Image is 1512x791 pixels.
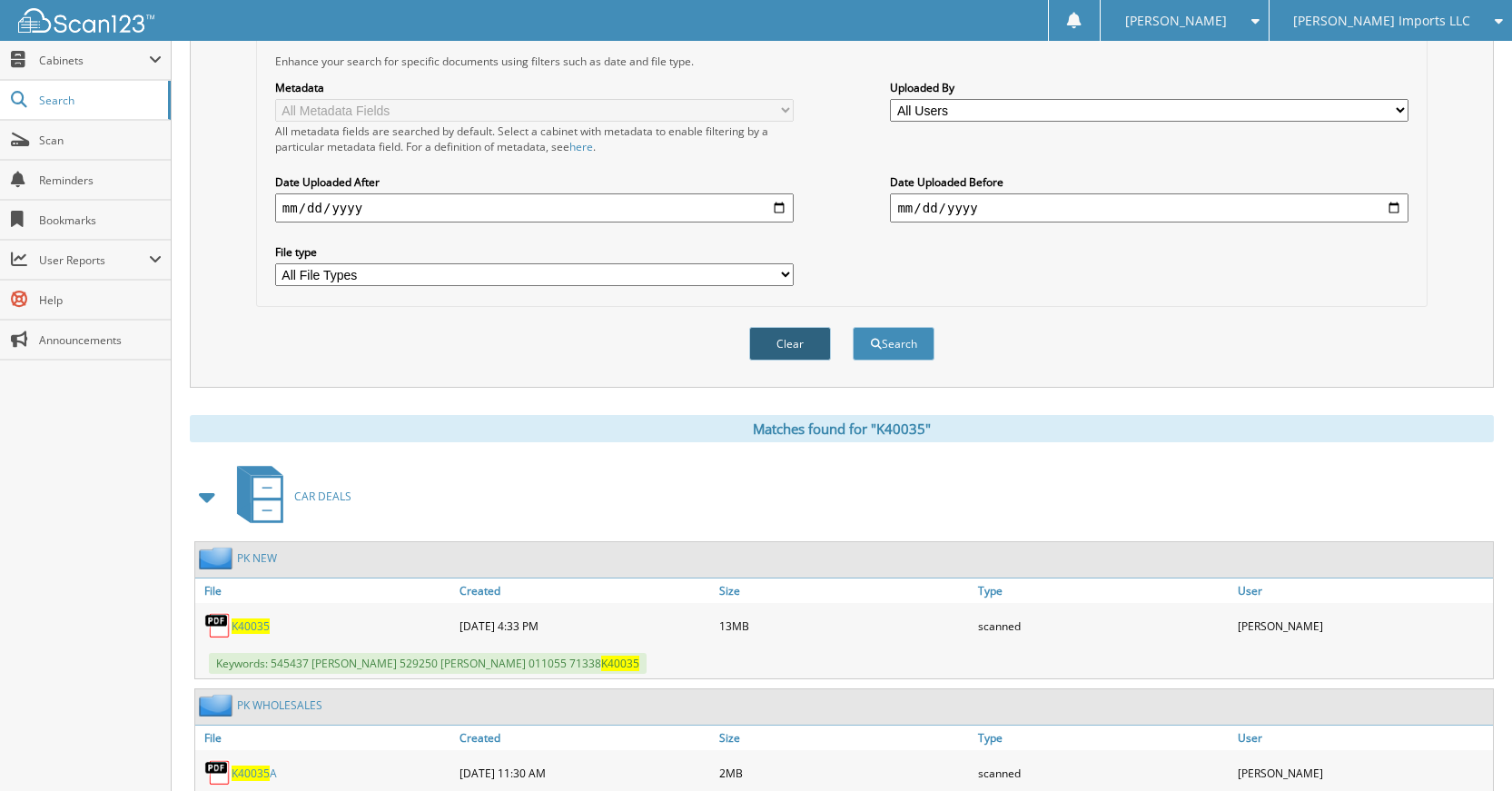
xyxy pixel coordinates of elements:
[39,213,162,228] span: Bookmarks
[1233,608,1493,644] div: [PERSON_NAME]
[973,608,1233,644] div: scanned
[39,133,162,148] span: Scan
[715,608,974,644] div: 13MB
[853,327,934,361] button: Search
[973,578,1233,603] a: Type
[275,124,794,154] div: All metadata fields are searched by default. Select a cabinet with metadata to enable filtering b...
[455,578,715,603] a: Created
[569,139,593,154] a: here
[232,766,270,781] span: K40035
[455,755,715,791] div: [DATE] 11:30 AM
[455,608,715,644] div: [DATE] 4:33 PM
[39,252,149,268] span: User Reports
[890,193,1408,222] input: end
[232,618,270,634] a: K40035
[232,766,277,781] a: K40035A
[715,578,974,603] a: Size
[204,759,232,786] img: PDF.png
[973,755,1233,791] div: scanned
[190,415,1494,442] div: Matches found for "K40035"
[275,193,794,222] input: start
[1233,726,1493,750] a: User
[18,8,154,33] img: scan123-logo-white.svg
[226,460,351,532] a: CAR DEALS
[1233,578,1493,603] a: User
[195,578,455,603] a: File
[1125,15,1227,26] span: [PERSON_NAME]
[715,726,974,750] a: Size
[39,173,162,188] span: Reminders
[749,327,831,361] button: Clear
[275,80,794,95] label: Metadata
[294,489,351,504] span: CAR DEALS
[275,244,794,260] label: File type
[39,332,162,348] span: Announcements
[275,174,794,190] label: Date Uploaded After
[1293,15,1470,26] span: [PERSON_NAME] Imports LLC
[199,694,237,717] img: folder2.png
[209,653,647,674] span: Keywords: 545437 [PERSON_NAME] 529250 [PERSON_NAME] 011055 71338
[455,726,715,750] a: Created
[39,93,159,108] span: Search
[39,53,149,68] span: Cabinets
[715,755,974,791] div: 2MB
[195,726,455,750] a: File
[204,612,232,639] img: PDF.png
[1421,704,1512,791] iframe: Chat Widget
[199,547,237,569] img: folder2.png
[1233,755,1493,791] div: [PERSON_NAME]
[39,292,162,308] span: Help
[237,697,322,713] a: PK WHOLESALES
[890,174,1408,190] label: Date Uploaded Before
[237,550,277,566] a: PK NEW
[601,656,639,671] span: K40035
[973,726,1233,750] a: Type
[890,80,1408,95] label: Uploaded By
[266,54,1418,69] div: Enhance your search for specific documents using filters such as date and file type.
